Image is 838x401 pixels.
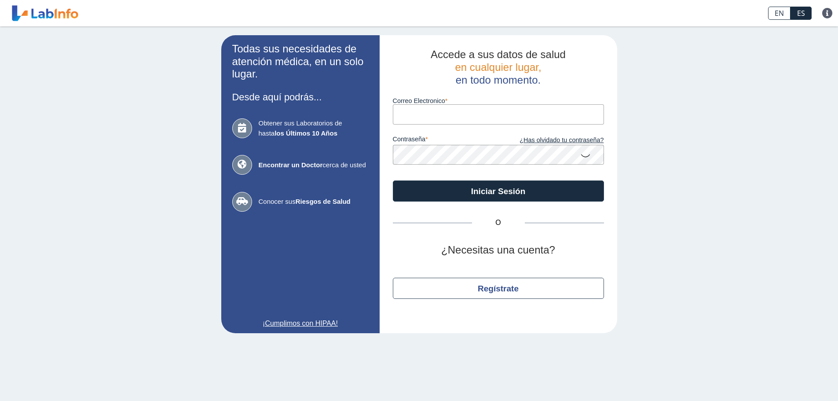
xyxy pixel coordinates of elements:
span: Conocer sus [259,197,369,207]
label: contraseña [393,136,498,145]
a: ES [790,7,812,20]
b: Riesgos de Salud [296,198,351,205]
a: EN [768,7,790,20]
span: Accede a sus datos de salud [431,48,566,60]
button: Regístrate [393,278,604,299]
b: Encontrar un Doctor [259,161,323,169]
span: Obtener sus Laboratorios de hasta [259,118,369,138]
span: en cualquier lugar, [455,61,541,73]
span: cerca de usted [259,160,369,170]
b: los Últimos 10 Años [274,129,337,137]
h3: Desde aquí podrás... [232,92,369,103]
a: ¡Cumplimos con HIPAA! [232,318,369,329]
label: Correo Electronico [393,97,604,104]
h2: Todas sus necesidades de atención médica, en un solo lugar. [232,43,369,81]
span: O [472,217,525,228]
button: Iniciar Sesión [393,180,604,202]
span: en todo momento. [456,74,541,86]
a: ¿Has olvidado tu contraseña? [498,136,604,145]
h2: ¿Necesitas una cuenta? [393,244,604,257]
